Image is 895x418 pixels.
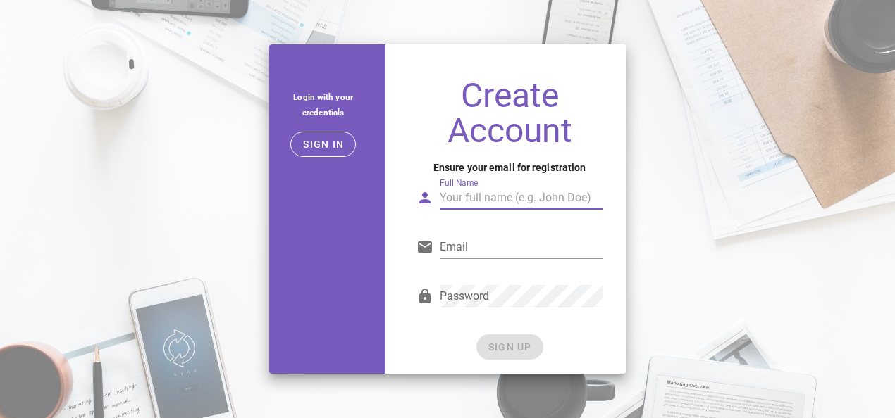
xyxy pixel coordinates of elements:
[280,89,365,120] h5: Login with your credentials
[416,78,603,148] h1: Create Account
[440,186,603,209] input: Your full name (e.g. John Doe)
[440,178,478,189] label: Full Name
[416,160,603,175] h4: Ensure your email for registration
[302,139,344,150] span: Sign in
[290,132,356,157] button: Sign in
